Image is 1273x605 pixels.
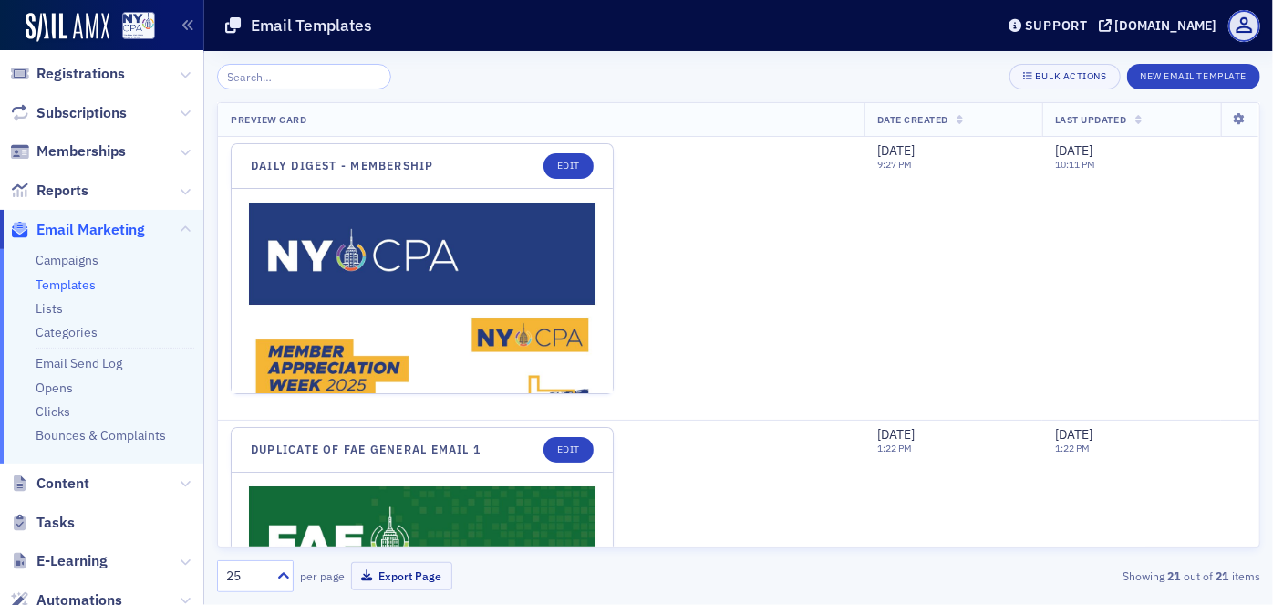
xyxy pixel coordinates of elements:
[226,567,266,586] div: 25
[877,442,912,454] time: 1:22 PM
[877,426,915,443] span: [DATE]
[1228,10,1260,42] span: Profile
[1055,113,1126,126] span: Last Updated
[36,220,145,240] span: Email Marketing
[1115,17,1217,34] div: [DOMAIN_NAME]
[10,103,127,123] a: Subscriptions
[36,324,98,340] a: Categories
[543,153,594,179] a: Edit
[109,12,155,43] a: View Homepage
[217,64,391,89] input: Search…
[1213,568,1232,584] strong: 21
[10,64,125,84] a: Registrations
[36,276,96,293] a: Templates
[1009,64,1120,89] button: Bulk Actions
[36,513,75,533] span: Tasks
[26,13,109,42] img: SailAMX
[251,159,434,172] a: Daily Digest - Membership
[10,141,126,162] a: Memberships
[10,220,145,240] a: Email Marketing
[251,443,481,456] a: Duplicate of FAE General Email 1
[1127,67,1260,83] a: New Email Template
[36,551,108,571] span: E-Learning
[36,141,126,162] span: Memberships
[36,64,125,84] span: Registrations
[1055,158,1095,171] time: 10:11 PM
[36,474,89,494] span: Content
[877,158,912,171] time: 9:27 PM
[1127,64,1260,89] button: New Email Template
[10,181,88,201] a: Reports
[543,437,594,463] a: Edit
[36,427,166,443] a: Bounces & Complaints
[1055,142,1092,159] span: [DATE]
[122,12,155,40] img: SailAMX
[36,355,122,371] a: Email Send Log
[1035,71,1106,81] div: Bulk Actions
[1099,19,1224,32] button: [DOMAIN_NAME]
[1055,426,1092,443] span: [DATE]
[10,474,89,494] a: Content
[36,103,127,123] span: Subscriptions
[1025,17,1088,34] div: Support
[351,562,452,590] button: Export Page
[10,551,108,571] a: E-Learning
[251,15,372,37] h1: Email Templates
[1055,442,1090,454] time: 1:22 PM
[36,252,98,268] a: Campaigns
[36,380,73,396] a: Opens
[36,300,63,317] a: Lists
[10,513,75,533] a: Tasks
[1164,568,1184,584] strong: 21
[877,113,948,126] span: Date Created
[36,403,70,420] a: Clicks
[231,113,306,126] span: Preview Card
[926,568,1260,584] div: Showing out of items
[877,142,915,159] span: [DATE]
[300,568,345,584] label: per page
[36,181,88,201] span: Reports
